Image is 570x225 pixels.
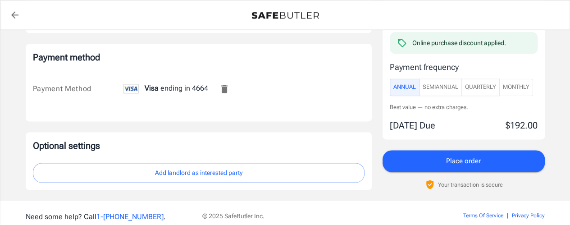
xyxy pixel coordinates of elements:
p: Payment method [33,51,365,64]
span: Visa [145,84,159,92]
p: Payment frequency [390,60,538,73]
button: Remove this card [214,78,235,100]
button: Add landlord as interested party [33,163,365,183]
button: Monthly [499,78,533,96]
p: Best value — no extra charges. [390,103,538,111]
span: Monthly [503,82,529,92]
span: Annual [393,82,416,92]
span: ending in 4664 [123,84,208,92]
p: Your transaction is secure [438,180,503,188]
p: Need some help? Call . [26,211,192,222]
a: Terms Of Service [463,212,503,219]
a: Privacy Policy [512,212,545,219]
div: Payment Method [33,83,123,94]
p: $192.00 [506,119,538,132]
img: Back to quotes [251,12,319,19]
p: Optional settings [33,139,365,152]
span: Place order [446,155,481,167]
p: © 2025 SafeButler Inc. [202,211,412,220]
button: SemiAnnual [419,78,462,96]
span: SemiAnnual [423,82,458,92]
span: Quarterly [465,82,496,92]
p: [DATE] Due [390,119,435,132]
button: Annual [390,78,420,96]
button: Quarterly [461,78,500,96]
img: visa [123,84,139,93]
a: 1-[PHONE_NUMBER] [96,212,164,221]
div: Online purchase discount applied. [412,38,506,47]
button: Place order [383,150,545,172]
span: | [507,212,508,219]
a: back to quotes [6,6,24,24]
